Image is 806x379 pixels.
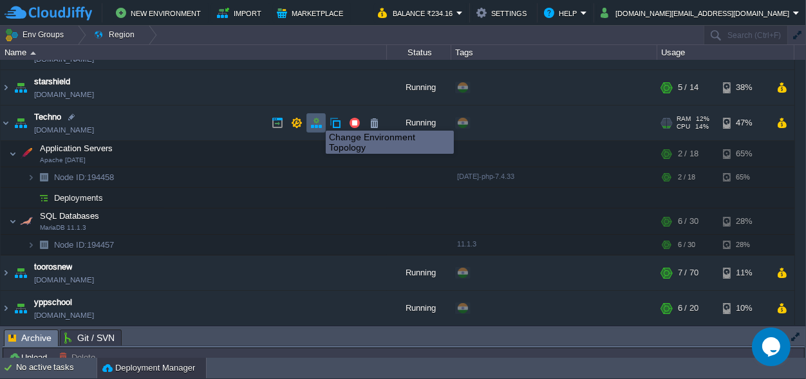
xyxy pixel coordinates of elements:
[34,75,70,88] a: starshield
[387,255,451,290] div: Running
[12,255,30,290] img: AMDAwAAAACH5BAEAAAAALAAAAAABAAEAAAICRAEAOw==
[34,309,94,322] a: [DOMAIN_NAME]
[696,115,709,123] span: 12%
[34,88,94,101] a: [DOMAIN_NAME]
[723,255,765,290] div: 11%
[53,239,116,250] span: 194457
[39,210,101,221] span: SQL Databases
[601,5,793,21] button: [DOMAIN_NAME][EMAIL_ADDRESS][DOMAIN_NAME]
[39,143,115,153] a: Application ServersApache [DATE]
[39,143,115,154] span: Application Servers
[723,235,765,255] div: 28%
[34,124,94,136] a: [DOMAIN_NAME]
[34,273,94,286] a: [DOMAIN_NAME]
[388,45,451,60] div: Status
[8,330,52,346] span: Archive
[53,172,116,183] a: Node ID:194458
[723,141,765,167] div: 65%
[53,192,105,203] a: Deployments
[64,330,115,346] span: Git / SVN
[723,167,765,187] div: 65%
[387,70,451,105] div: Running
[35,235,53,255] img: AMDAwAAAACH5BAEAAAAALAAAAAABAAEAAAICRAEAOw==
[1,70,11,105] img: AMDAwAAAACH5BAEAAAAALAAAAAABAAEAAAICRAEAOw==
[12,106,30,140] img: AMDAwAAAACH5BAEAAAAALAAAAAABAAEAAAICRAEAOw==
[102,362,195,374] button: Deployment Manager
[678,255,698,290] div: 7 / 70
[35,167,53,187] img: AMDAwAAAACH5BAEAAAAALAAAAAABAAEAAAICRAEAOw==
[9,141,17,167] img: AMDAwAAAACH5BAEAAAAALAAAAAABAAEAAAICRAEAOw==
[53,239,116,250] a: Node ID:194457
[723,208,765,234] div: 28%
[17,141,35,167] img: AMDAwAAAACH5BAEAAAAALAAAAAABAAEAAAICRAEAOw==
[457,172,514,180] span: [DATE]-php-7.4.33
[723,70,765,105] div: 38%
[93,26,139,44] button: Region
[678,291,698,326] div: 6 / 20
[677,123,690,131] span: CPU
[40,224,86,232] span: MariaDB 11.1.3
[40,156,86,164] span: Apache [DATE]
[476,5,530,21] button: Settings
[1,106,11,140] img: AMDAwAAAACH5BAEAAAAALAAAAAABAAEAAAICRAEAOw==
[39,211,101,221] a: SQL DatabasesMariaDB 11.1.3
[17,208,35,234] img: AMDAwAAAACH5BAEAAAAALAAAAAABAAEAAAICRAEAOw==
[457,240,476,248] span: 11.1.3
[54,240,87,250] span: Node ID:
[1,45,386,60] div: Name
[27,167,35,187] img: AMDAwAAAACH5BAEAAAAALAAAAAABAAEAAAICRAEAOw==
[27,235,35,255] img: AMDAwAAAACH5BAEAAAAALAAAAAABAAEAAAICRAEAOw==
[677,115,691,123] span: RAM
[277,5,347,21] button: Marketplace
[217,5,265,21] button: Import
[59,351,99,363] button: Delete
[723,106,765,140] div: 47%
[27,188,35,208] img: AMDAwAAAACH5BAEAAAAALAAAAAABAAEAAAICRAEAOw==
[16,358,97,378] div: No active tasks
[34,261,72,273] a: toorosnew
[12,70,30,105] img: AMDAwAAAACH5BAEAAAAALAAAAAABAAEAAAICRAEAOw==
[5,5,92,21] img: CloudJiffy
[34,111,61,124] a: Techno
[678,70,698,105] div: 5 / 14
[678,235,695,255] div: 6 / 30
[329,132,451,153] div: Change Environment Topology
[9,208,17,234] img: AMDAwAAAACH5BAEAAAAALAAAAAABAAEAAAICRAEAOw==
[34,296,72,309] a: yppschool
[678,141,698,167] div: 2 / 18
[658,45,794,60] div: Usage
[12,291,30,326] img: AMDAwAAAACH5BAEAAAAALAAAAAABAAEAAAICRAEAOw==
[723,291,765,326] div: 10%
[35,188,53,208] img: AMDAwAAAACH5BAEAAAAALAAAAAABAAEAAAICRAEAOw==
[8,351,51,363] button: Upload
[1,291,11,326] img: AMDAwAAAACH5BAEAAAAALAAAAAABAAEAAAICRAEAOw==
[1,255,11,290] img: AMDAwAAAACH5BAEAAAAALAAAAAABAAEAAAICRAEAOw==
[30,51,36,55] img: AMDAwAAAACH5BAEAAAAALAAAAAABAAEAAAICRAEAOw==
[378,5,456,21] button: Balance ₹234.16
[678,167,695,187] div: 2 / 18
[53,172,116,183] span: 194458
[116,5,205,21] button: New Environment
[387,106,451,140] div: Running
[54,172,87,182] span: Node ID:
[452,45,657,60] div: Tags
[752,328,793,366] iframe: chat widget
[387,291,451,326] div: Running
[678,208,698,234] div: 6 / 30
[544,5,581,21] button: Help
[695,123,709,131] span: 14%
[5,26,68,44] button: Env Groups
